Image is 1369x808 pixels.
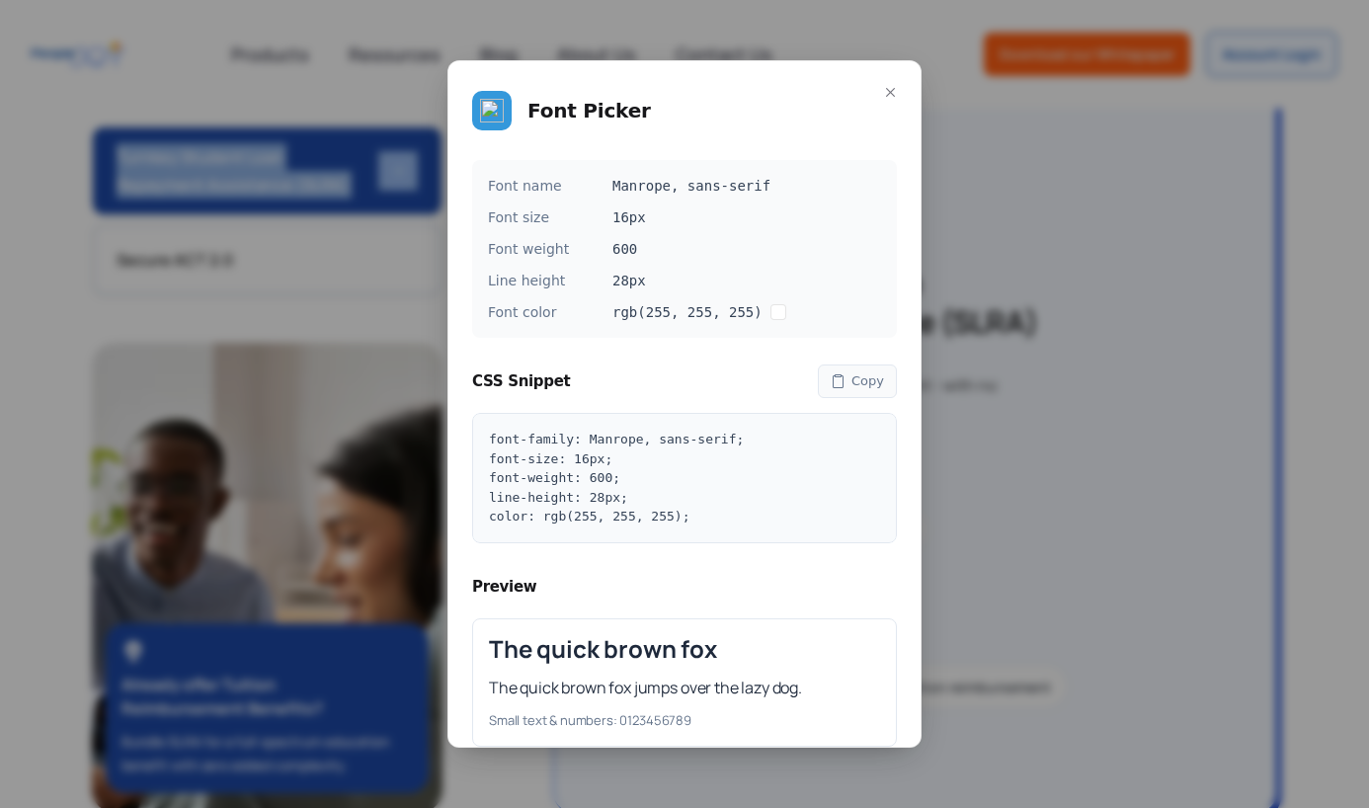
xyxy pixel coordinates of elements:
h3: Preview [472,567,897,606]
img: logo.png [480,99,504,122]
p: The quick brown fox [489,635,880,664]
div: Font size [488,207,597,227]
div: 600 [612,239,881,259]
button: Copy [818,364,897,398]
h2: Font Picker [527,85,651,136]
h3: CSS Snippet [472,362,570,401]
div: 16px [612,207,881,227]
div: Manrope, sans-serif [612,176,881,196]
div: 28px [612,271,881,290]
div: Line height [488,271,597,290]
div: rgb(255, 255, 255) [612,302,881,322]
span: Copy [851,371,884,391]
div: Font color [488,302,597,322]
p: The quick brown fox jumps over the lazy dog. [489,676,880,699]
p: Small text & numbers: 0123456789 [489,711,880,731]
div: Font name [488,176,597,196]
pre: font-family: Manrope, sans-serif; font-size: 16px; font-weight: 600; line-height: 28px; color: rg... [472,413,897,543]
div: Font weight [488,239,597,259]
